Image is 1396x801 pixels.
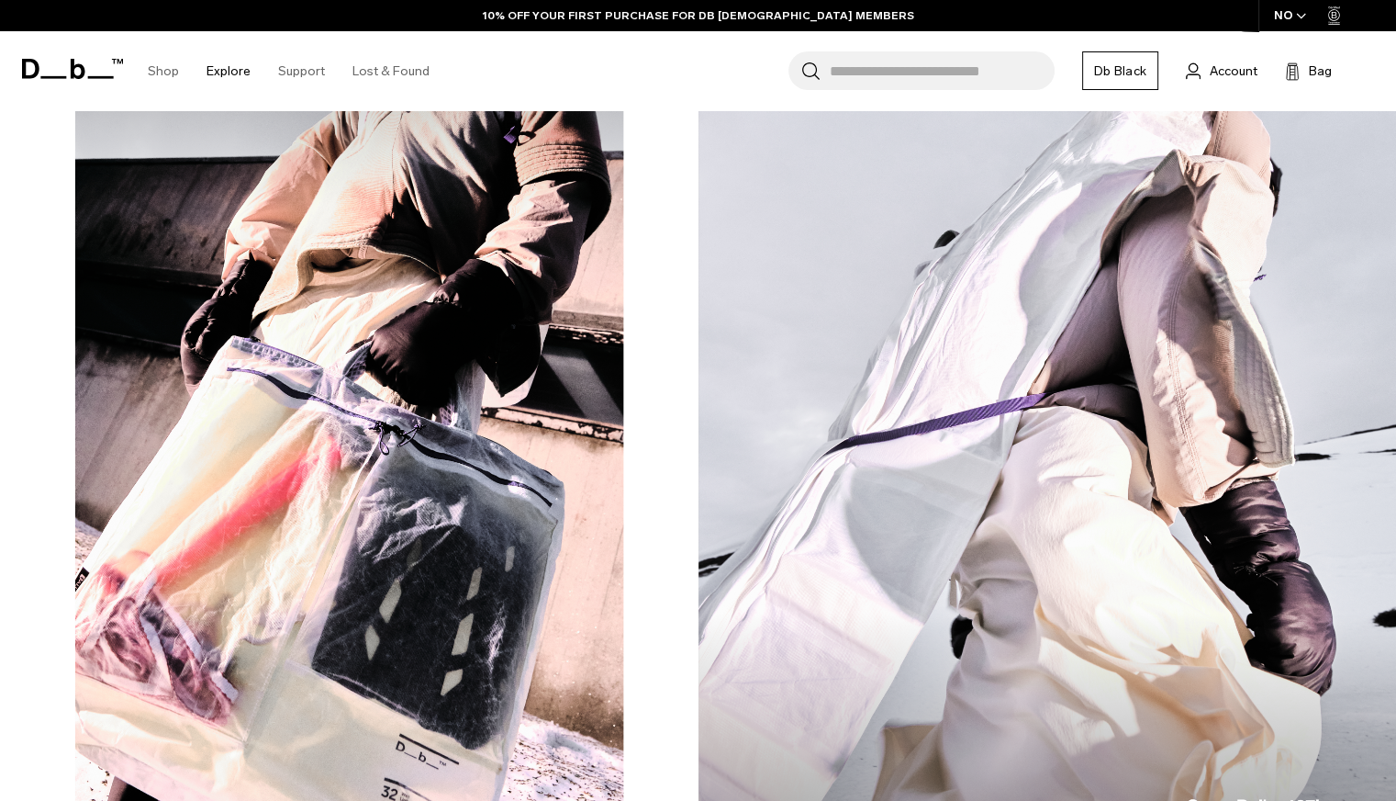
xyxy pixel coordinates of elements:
[148,39,179,104] a: Shop
[1210,62,1257,81] span: Account
[134,31,443,111] nav: Main Navigation
[1186,60,1257,82] a: Account
[483,7,914,24] a: 10% OFF YOUR FIRST PURCHASE FOR DB [DEMOGRAPHIC_DATA] MEMBERS
[1082,51,1158,90] a: Db Black
[207,39,251,104] a: Explore
[352,39,430,104] a: Lost & Found
[1285,60,1332,82] button: Bag
[278,39,325,104] a: Support
[1309,62,1332,81] span: Bag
